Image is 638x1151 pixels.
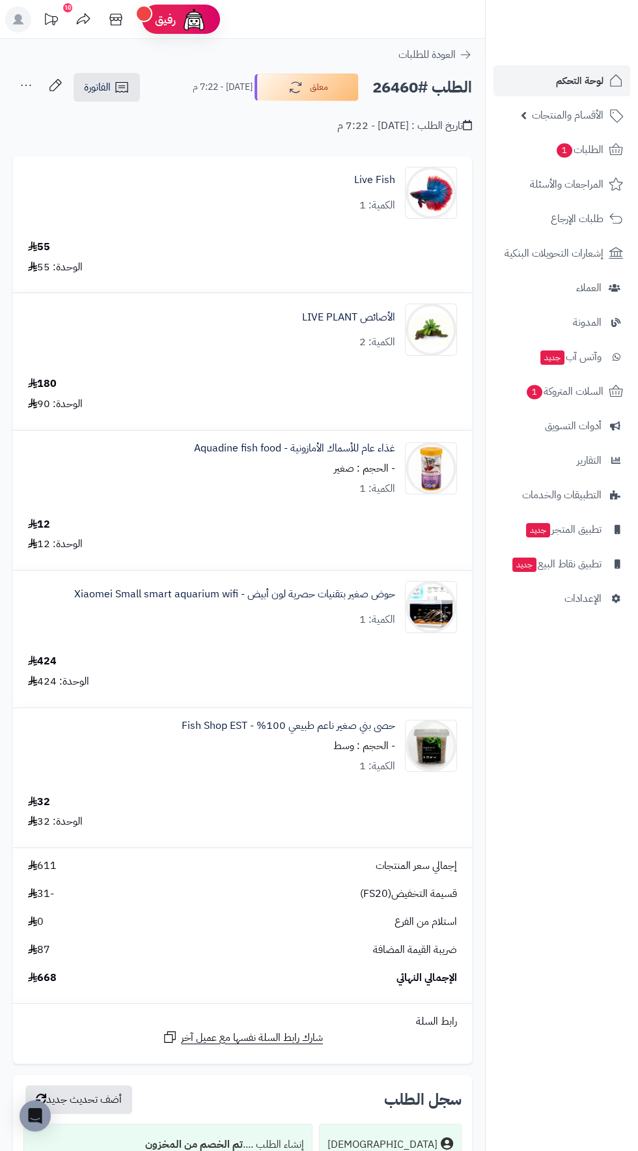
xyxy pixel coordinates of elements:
[359,198,395,213] div: الكمية: 1
[511,555,602,573] span: تطبيق نقاط البيع
[395,915,457,930] span: استلام من الفرع
[25,1085,132,1114] button: أضف تحديث جديد
[28,517,50,532] div: 12
[525,382,603,401] span: السلات المتروكة
[406,167,456,219] img: 1668693416-2844004-Center-1-90x90.jpg
[526,523,550,537] span: جديد
[512,558,536,572] span: جديد
[28,674,89,689] div: الوحدة: 424
[384,1092,462,1107] h3: سجل الطلب
[337,119,472,134] div: تاريخ الطلب : [DATE] - 7:22 م
[35,7,67,36] a: تحديثات المنصة
[406,581,456,633] img: 1748815276-UNS-cube-glas111s-aquarium%D8%A8%D8%A8%D8%A8%D8%A8%D8%A8%D8%A8-90x90.jpg
[493,134,630,165] a: الطلبات1
[333,738,395,754] small: - الحجم : وسط
[162,1029,323,1045] a: شارك رابط السلة نفسها مع عميل آخر
[360,887,457,902] span: قسيمة التخفيض(FS20)
[406,442,456,494] img: 1711003036-71EcsxxyC%D8%B3%D9%8A%D9%8A%D9%8A%D8%B6%D8%B5%D8%ABWsxdsdwsxr-oL-90x90.jpg
[74,73,140,102] a: الفاتورة
[406,304,456,356] img: 1670312342-bucephalandra-wavy-leaf-on-root-with-moss-90x90.jpg
[28,887,54,902] span: -31
[493,169,630,200] a: المراجعات والأسئلة
[539,348,602,366] span: وآتس آب
[28,240,50,255] div: 55
[28,915,44,930] span: 0
[576,279,602,297] span: العملاء
[372,74,472,101] h2: الطلب #26460
[493,583,630,614] a: الإعدادات
[493,65,630,96] a: لوحة التحكم
[28,377,57,391] div: 180
[181,7,207,33] img: ai-face.png
[398,47,472,63] a: العودة للطلبات
[194,441,395,456] a: غذاء عام للأسماك الأمازونية - Aquadine fish food
[255,74,359,101] button: معلق
[18,1014,467,1029] div: رابط السلة
[181,1030,323,1045] span: شارك رابط السلة نفسها مع عميل آخر
[493,307,630,338] a: المدونة
[396,971,457,986] span: الإجمالي النهائي
[28,537,83,552] div: الوحدة: 12
[549,36,626,64] img: logo-2.png
[376,859,457,874] span: إجمالي سعر المنتجات
[28,971,57,986] span: 668
[573,313,602,332] span: المدونة
[334,461,395,476] small: - الحجم : صغير
[373,943,457,958] span: ضريبة القيمة المضافة
[359,759,395,774] div: الكمية: 1
[493,203,630,234] a: طلبات الإرجاع
[532,106,603,124] span: الأقسام والمنتجات
[493,410,630,442] a: أدوات التسويق
[564,590,602,608] span: الإعدادات
[540,350,564,365] span: جديد
[302,310,395,325] a: الأصائص LIVE PLANT
[555,141,603,159] span: الطلبات
[398,47,456,63] span: العودة للطلبات
[505,244,603,263] span: إشعارات التحويلات البنكية
[63,3,72,12] div: 10
[557,143,572,158] span: 1
[527,385,542,399] span: 1
[354,173,395,188] a: Live Fish
[525,520,602,539] span: تطبيق المتجر
[28,859,57,874] span: 611
[493,548,630,580] a: تطبيق نقاط البيعجديد
[493,479,630,511] a: التطبيقات والخدمات
[28,654,57,669] div: 424
[577,451,602,470] span: التقارير
[556,72,603,90] span: لوحة التحكم
[28,260,83,275] div: الوحدة: 55
[493,514,630,545] a: تطبيق المتجرجديد
[406,720,456,772] img: 1749044125-Untitled-23434343%D8%AB%D9%82%D8%AB%D9%82%D9%8A%D8%A8%D9%8A%D8%A8-90x90.jpg
[28,943,50,958] span: 87
[493,272,630,304] a: العملاء
[155,12,176,27] span: رفيق
[182,718,395,733] a: حصى بني صغير ناعم طبيعي 100% - Fish Shop EST
[530,175,603,193] span: المراجعات والأسئلة
[28,397,83,412] div: الوحدة: 90
[545,417,602,435] span: أدوات التسويق
[84,79,111,95] span: الفاتورة
[493,376,630,407] a: السلات المتروكة1
[522,486,602,504] span: التطبيقات والخدمات
[193,81,253,94] small: [DATE] - 7:22 م
[493,238,630,269] a: إشعارات التحويلات البنكية
[359,335,395,350] div: الكمية: 2
[359,612,395,627] div: الكمية: 1
[493,445,630,476] a: التقارير
[74,587,395,602] a: حوض صغير بتقنيات حصرية لون أبيض - Xiaomei Small smart aquarium wifi
[28,795,50,810] div: 32
[493,341,630,373] a: وآتس آبجديد
[359,481,395,496] div: الكمية: 1
[551,210,603,228] span: طلبات الإرجاع
[20,1100,51,1131] div: Open Intercom Messenger
[28,814,83,829] div: الوحدة: 32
